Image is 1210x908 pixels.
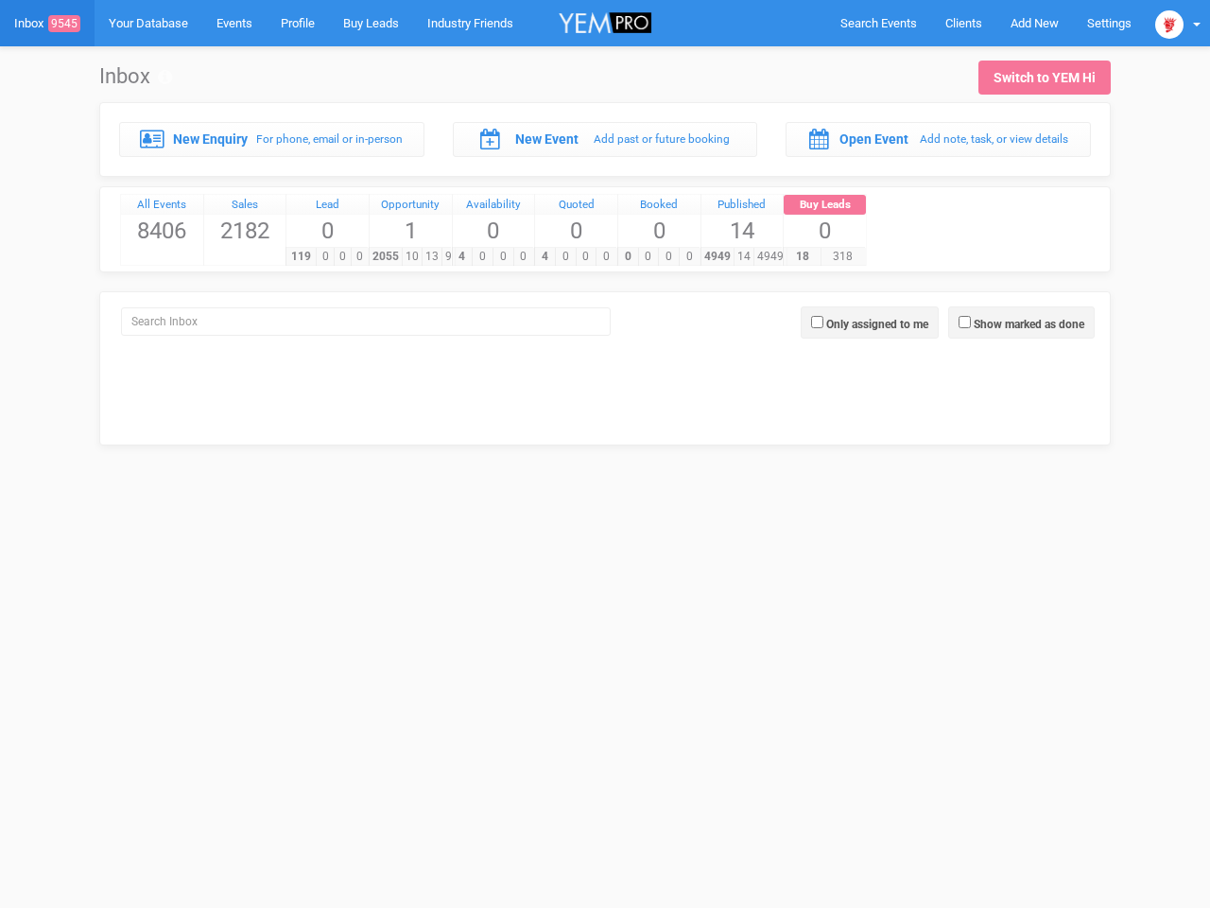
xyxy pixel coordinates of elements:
a: New Enquiry For phone, email or in-person [119,122,424,156]
label: New Enquiry [173,130,248,148]
span: 0 [576,248,597,266]
h1: Inbox [99,65,172,88]
span: 0 [617,248,639,266]
span: 0 [472,248,493,266]
span: 1 [370,215,452,247]
span: 14 [734,248,754,266]
span: 0 [638,248,660,266]
span: 2055 [369,248,403,266]
span: 318 [821,248,866,266]
span: 0 [493,248,514,266]
a: Booked [618,195,700,216]
span: 4 [452,248,474,266]
a: Open Event Add note, task, or view details [786,122,1091,156]
span: 0 [513,248,535,266]
a: New Event Add past or future booking [453,122,758,156]
span: 4949 [753,248,787,266]
label: New Event [515,130,579,148]
span: 0 [535,215,617,247]
a: All Events [121,195,203,216]
span: 10 [402,248,423,266]
a: Lead [286,195,369,216]
a: Buy Leads [784,195,866,216]
span: 4 [534,248,556,266]
small: Add past or future booking [594,132,730,146]
span: 18 [783,248,821,266]
span: 0 [286,215,369,247]
span: 8406 [121,215,203,247]
a: Availability [453,195,535,216]
span: Search Events [840,16,917,30]
span: 0 [679,248,700,266]
span: 119 [285,248,317,266]
img: open-uri20250107-2-1pbi2ie [1155,10,1184,39]
input: Search Inbox [121,307,611,336]
span: 0 [596,248,617,266]
div: Switch to YEM Hi [994,68,1096,87]
label: Show marked as done [974,316,1084,333]
span: 0 [351,248,369,266]
span: 0 [784,215,866,247]
span: 4949 [700,248,735,266]
label: Open Event [839,130,908,148]
span: Add New [1011,16,1059,30]
span: 0 [316,248,334,266]
small: Add note, task, or view details [920,132,1068,146]
a: Sales [204,195,286,216]
a: Published [701,195,784,216]
span: 0 [453,215,535,247]
span: 13 [422,248,442,266]
span: 9 [441,248,456,266]
span: 0 [658,248,680,266]
span: 0 [334,248,352,266]
span: 0 [555,248,577,266]
span: 0 [618,215,700,247]
span: 9545 [48,15,80,32]
span: 14 [701,215,784,247]
a: Switch to YEM Hi [978,61,1111,95]
span: Clients [945,16,982,30]
label: Only assigned to me [826,316,928,333]
span: 2182 [204,215,286,247]
small: For phone, email or in-person [256,132,403,146]
a: Opportunity [370,195,452,216]
a: Quoted [535,195,617,216]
